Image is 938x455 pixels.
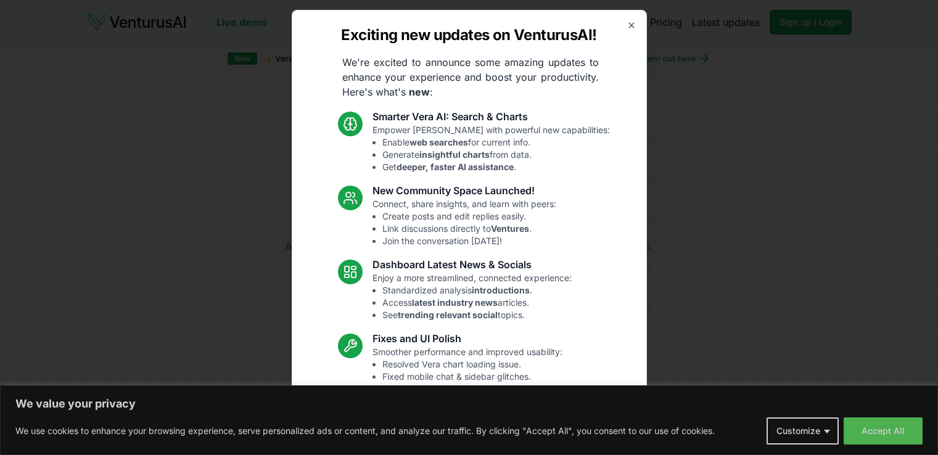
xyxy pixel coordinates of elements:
[382,284,572,297] li: Standardized analysis .
[372,124,610,173] p: Empower [PERSON_NAME] with powerful new capabilities:
[332,55,609,99] p: We're excited to announce some amazing updates to enhance your experience and boost your producti...
[382,297,572,309] li: Access articles.
[409,86,430,98] strong: new
[382,371,562,383] li: Fixed mobile chat & sidebar glitches.
[372,331,562,346] h3: Fixes and UI Polish
[398,309,498,320] strong: trending relevant social
[372,198,556,247] p: Connect, share insights, and learn with peers:
[372,346,562,395] p: Smoother performance and improved usability:
[382,223,556,235] li: Link discussions directly to .
[382,235,556,247] li: Join the conversation [DATE]!
[382,383,562,395] li: Enhanced overall UI consistency.
[382,149,610,161] li: Generate from data.
[412,297,498,308] strong: latest industry news
[491,223,529,234] strong: Ventures
[372,109,610,124] h3: Smarter Vera AI: Search & Charts
[472,285,530,295] strong: introductions
[382,161,610,173] li: Get .
[419,149,490,160] strong: insightful charts
[382,358,562,371] li: Resolved Vera chart loading issue.
[382,309,572,321] li: See topics.
[397,162,514,172] strong: deeper, faster AI assistance
[372,257,572,272] h3: Dashboard Latest News & Socials
[372,183,556,198] h3: New Community Space Launched!
[382,210,556,223] li: Create posts and edit replies easily.
[382,136,610,149] li: Enable for current info.
[331,405,607,449] p: These updates are designed to make VenturusAI more powerful, intuitive, and user-friendly. Let us...
[409,137,468,147] strong: web searches
[372,272,572,321] p: Enjoy a more streamlined, connected experience:
[341,25,596,45] h2: Exciting new updates on VenturusAI!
